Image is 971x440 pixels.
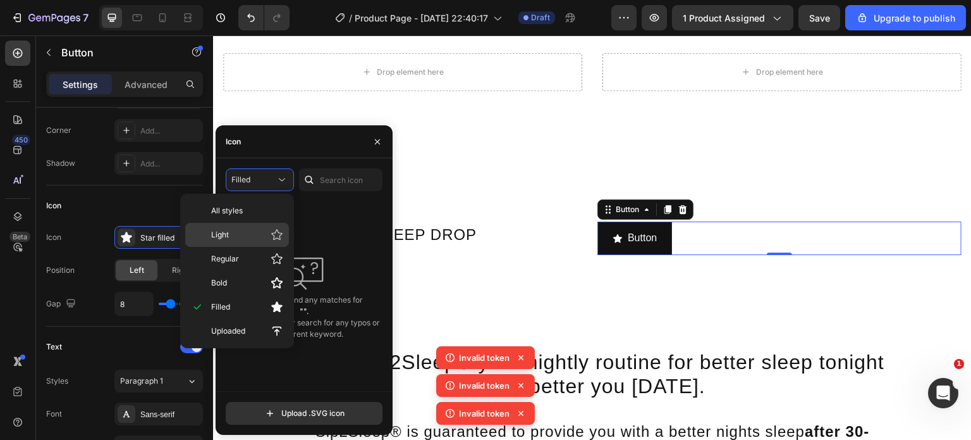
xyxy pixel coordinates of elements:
span: Light [211,229,229,241]
div: Upload .SVG icon [264,407,345,420]
div: Icon [46,200,61,211]
div: 450 [12,135,30,145]
span: Regular [211,253,239,265]
span: Paragraph 1 [120,375,163,387]
input: Search icon [299,168,382,191]
iframe: Design area [213,35,971,440]
span: All styles [211,205,243,217]
span: "". [229,306,380,317]
button: 1 product assigned [672,5,793,30]
span: Uploaded [211,325,245,337]
span: Filled [211,301,230,313]
div: Upgrade to publish [856,11,955,25]
span: / [349,11,352,25]
iframe: Intercom live chat [928,378,958,408]
div: Font [46,408,62,420]
p: Invalid token [459,407,510,420]
p: Settings [63,78,98,91]
button: Save [798,5,840,30]
p: Button [61,45,169,60]
button: <p>Button</p> [384,186,459,220]
div: Star filled [140,232,200,244]
button: Upgrade to publish [845,5,966,30]
div: Add... [140,125,200,137]
span: Draft [531,12,550,23]
button: Upload .SVG icon [226,402,382,425]
span: 1 product assigned [683,11,765,25]
span: 1 [954,359,964,369]
p: Advanced [125,78,168,91]
div: Sans-serif [140,409,200,420]
div: Shadow [46,158,75,169]
span: Bold [211,277,227,289]
div: Text [46,341,62,353]
span: Product Page - [DATE] 22:40:17 [355,11,488,25]
p: 7 [83,10,89,25]
div: Icon [226,136,241,148]
div: Icon [46,232,61,243]
p: Sip2Sleep® is guaranteed to provide you with a better nights sleep [1,384,757,408]
span: Save [809,13,830,23]
strong: after 30- [592,387,656,405]
span: Filled [231,175,250,184]
button: Paragraph 1 [114,370,203,393]
p: Invalid token [459,351,510,364]
div: Corner [46,125,71,136]
button: Filled [226,168,294,191]
div: Add... [140,158,200,170]
p: We couldn’t find any matches for Please check your search for any typos or try different keyword. [229,294,380,340]
div: Styles [46,375,68,387]
input: Auto [115,292,153,315]
div: Gap [46,296,78,313]
p: Make Sip2Sleep® your nightly routine for better sleep tonight [1,315,757,339]
p: Invalid token [459,379,510,392]
span: Right [172,265,190,276]
span: Left [130,265,144,276]
div: Undo/Redo [238,5,290,30]
button: 7 [5,5,94,30]
div: Beta [9,232,30,242]
p: Button [415,194,444,212]
p: for a better you [DATE]. [1,339,757,363]
div: Position [46,265,75,276]
div: Button [400,168,429,180]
